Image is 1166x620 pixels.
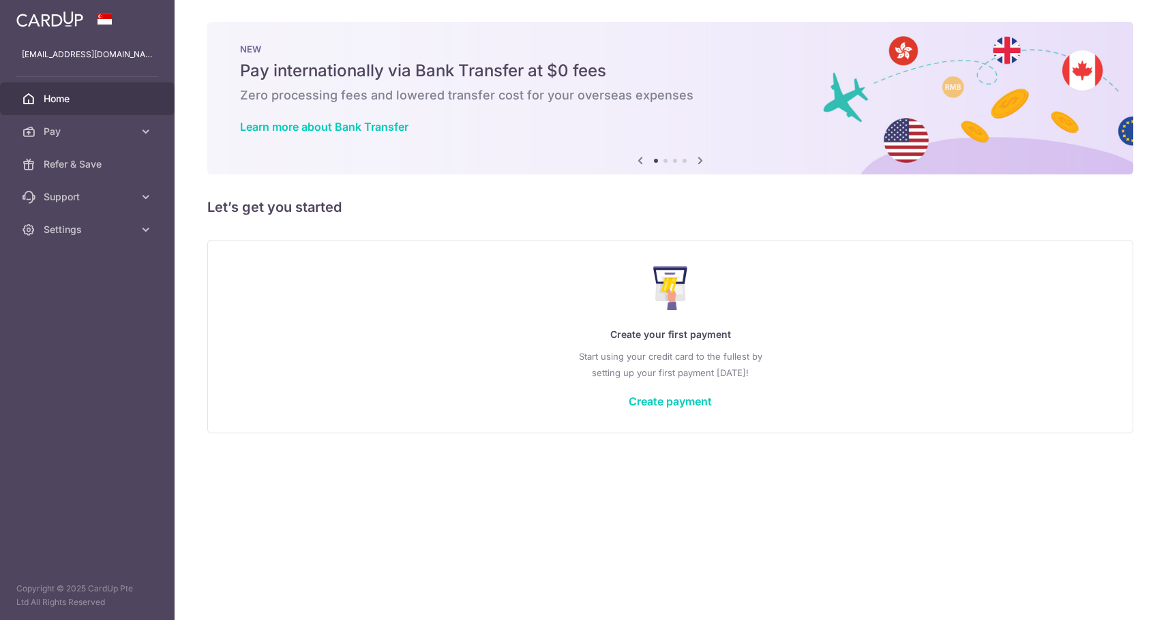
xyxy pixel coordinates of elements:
h5: Pay internationally via Bank Transfer at $0 fees [240,60,1101,82]
span: Support [44,190,134,204]
img: Bank transfer banner [207,22,1133,174]
span: Refer & Save [44,157,134,171]
h5: Let’s get you started [207,196,1133,218]
span: Pay [44,125,134,138]
h6: Zero processing fees and lowered transfer cost for your overseas expenses [240,87,1101,104]
span: Settings [44,223,134,236]
p: [EMAIL_ADDRESS][DOMAIN_NAME] [22,48,153,61]
a: Create payment [629,394,712,408]
img: Make Payment [653,266,688,310]
a: Learn more about Bank Transfer [240,120,408,134]
p: NEW [240,44,1101,55]
p: Create your first payment [235,326,1105,343]
span: Home [44,92,134,106]
img: CardUp [16,11,83,27]
p: Start using your credit card to the fullest by setting up your first payment [DATE]! [235,348,1105,381]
